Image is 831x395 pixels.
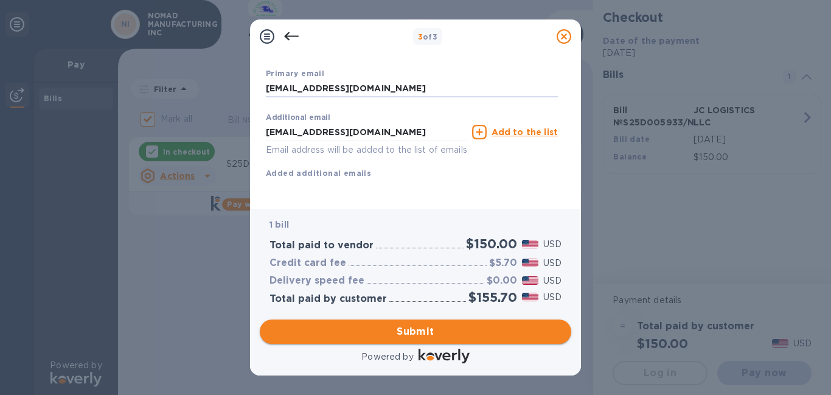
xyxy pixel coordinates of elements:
[418,32,438,41] b: of 3
[266,69,324,78] b: Primary email
[492,127,558,137] u: Add to the list
[487,275,517,287] h3: $0.00
[543,257,562,270] p: USD
[543,291,562,304] p: USD
[522,276,538,285] img: USD
[418,32,423,41] span: 3
[522,240,538,248] img: USD
[468,290,517,305] h2: $155.70
[269,220,289,229] b: 1 bill
[269,324,562,339] span: Submit
[260,320,571,344] button: Submit
[543,274,562,287] p: USD
[269,240,374,251] h3: Total paid to vendor
[266,143,467,157] p: Email address will be added to the list of emails
[269,293,387,305] h3: Total paid by customer
[266,169,371,178] b: Added additional emails
[522,259,538,267] img: USD
[522,293,538,301] img: USD
[361,351,413,363] p: Powered by
[543,238,562,251] p: USD
[466,236,517,251] h2: $150.00
[266,114,330,122] label: Additional email
[269,275,364,287] h3: Delivery speed fee
[419,349,470,363] img: Logo
[489,257,517,269] h3: $5.70
[266,123,467,141] input: Enter additional email
[266,80,558,98] input: Enter your primary name
[269,257,346,269] h3: Credit card fee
